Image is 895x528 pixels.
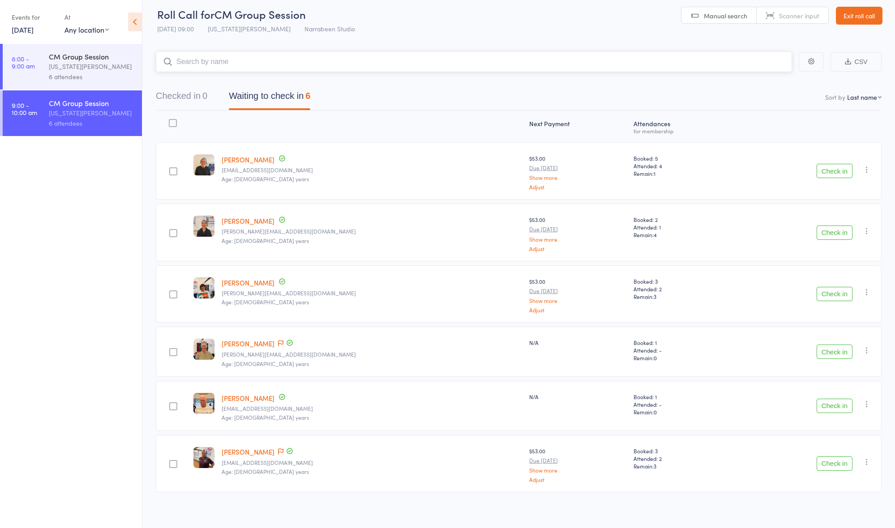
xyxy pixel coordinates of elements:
a: [PERSON_NAME] [222,155,274,164]
span: Manual search [704,11,747,20]
a: [PERSON_NAME] [222,447,274,456]
small: Due [DATE] [529,457,626,464]
span: 3 [654,462,656,470]
span: Attended: - [634,346,728,354]
time: 9:00 - 10:00 am [12,102,37,116]
a: [PERSON_NAME] [222,216,274,226]
span: Remain: [634,408,728,416]
button: Checked in0 [156,86,207,110]
span: Attended: 2 [634,455,728,462]
span: Age: [DEMOGRAPHIC_DATA] years [222,175,309,183]
span: CM Group Session [214,7,306,21]
span: Age: [DEMOGRAPHIC_DATA] years [222,298,309,306]
span: Remain: [634,354,728,362]
label: Sort by [825,93,845,102]
a: Adjust [529,246,626,251]
a: [DATE] [12,25,34,34]
button: Check in [817,287,852,301]
img: image1747015077.png [193,154,214,175]
small: Due [DATE] [529,226,626,232]
span: Attended: 2 [634,285,728,293]
div: Next Payment [526,115,630,138]
a: Adjust [529,184,626,190]
span: 0 [654,354,657,362]
span: [US_STATE][PERSON_NAME] [208,24,291,33]
div: [US_STATE][PERSON_NAME] [49,61,134,72]
span: Scanner input [779,11,819,20]
div: [US_STATE][PERSON_NAME] [49,108,134,118]
button: Check in [817,164,852,178]
span: Booked: 3 [634,277,728,285]
a: Show more [529,298,626,303]
span: Remain: [634,462,728,470]
small: allison.brown01@yahoo.com.au [222,228,522,234]
span: Booked: 2 [634,216,728,223]
div: Events for [12,10,56,25]
button: Check in [817,345,852,359]
span: 4 [654,231,657,238]
div: 6 attendees [49,72,134,82]
div: $53.00 [529,216,626,251]
a: Adjust [529,477,626,482]
span: Attended: 4 [634,162,728,170]
div: Any location [64,25,109,34]
span: Attended: 1 [634,223,728,231]
div: 6 attendees [49,118,134,128]
div: Atten­dances [630,115,732,138]
a: [PERSON_NAME] [222,393,274,403]
small: Due [DATE] [529,288,626,294]
div: $53.00 [529,154,626,190]
span: 1 [654,170,655,177]
a: 8:00 -9:00 amCM Group Session[US_STATE][PERSON_NAME]6 attendees [3,44,142,89]
span: Age: [DEMOGRAPHIC_DATA] years [222,413,309,421]
small: mary.krumins44@gmail.com [222,290,522,296]
input: Search by name [156,51,792,72]
small: judymarybarnes@yahoo.com [222,167,522,173]
img: image1749778077.png [193,216,214,237]
small: davidpmcd@bigpond.com [222,405,522,412]
span: Narrabeen Studio [304,24,355,33]
div: for membership [634,128,728,134]
button: Check in [817,456,852,471]
small: sharon_mcdowell@hotmail.com [222,351,522,358]
div: 6 [305,91,310,101]
span: Remain: [634,293,728,300]
a: [PERSON_NAME] [222,339,274,348]
a: Show more [529,467,626,473]
div: At [64,10,109,25]
span: Remain: [634,170,728,177]
span: Age: [DEMOGRAPHIC_DATA] years [222,237,309,244]
small: Due [DATE] [529,165,626,171]
a: Exit roll call [836,7,882,25]
img: image1751280213.png [193,447,214,468]
a: Adjust [529,307,626,313]
a: Show more [529,175,626,180]
button: Waiting to check in6 [229,86,310,110]
div: CM Group Session [49,98,134,108]
span: Booked: 5 [634,154,728,162]
span: Booked: 3 [634,447,728,455]
span: [DATE] 09:00 [157,24,194,33]
a: Show more [529,236,626,242]
span: Booked: 1 [634,393,728,400]
span: 3 [654,293,656,300]
span: Remain: [634,231,728,238]
time: 8:00 - 9:00 am [12,55,35,69]
button: CSV [831,52,882,72]
span: Age: [DEMOGRAPHIC_DATA] years [222,360,309,367]
button: Check in [817,399,852,413]
img: image1753659728.png [193,339,214,360]
a: 9:00 -10:00 amCM Group Session[US_STATE][PERSON_NAME]6 attendees [3,90,142,136]
span: Attended: - [634,400,728,408]
img: image1753659786.png [193,393,214,414]
div: Last name [847,93,877,102]
div: 0 [202,91,207,101]
div: N/A [529,339,626,346]
a: [PERSON_NAME] [222,278,274,287]
div: $53.00 [529,277,626,313]
div: CM Group Session [49,51,134,61]
button: Check in [817,226,852,240]
small: taylorrichard74@googlemail.com [222,460,522,466]
span: Age: [DEMOGRAPHIC_DATA] years [222,468,309,475]
span: Booked: 1 [634,339,728,346]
